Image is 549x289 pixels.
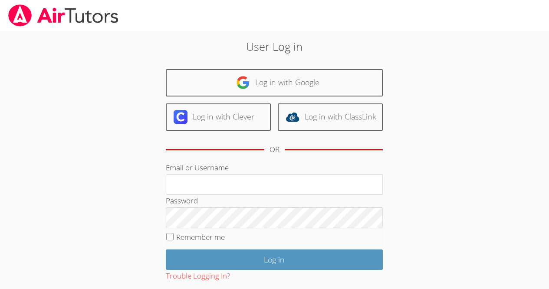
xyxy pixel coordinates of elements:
label: Remember me [176,232,225,242]
img: clever-logo-6eab21bc6e7a338710f1a6ff85c0baf02591cd810cc4098c63d3a4b26e2feb20.svg [174,110,187,124]
img: google-logo-50288ca7cdecda66e5e0955fdab243c47b7ad437acaf1139b6f446037453330a.svg [236,76,250,90]
div: OR [270,143,279,156]
input: Log in [166,249,383,270]
a: Log in with ClassLink [278,103,383,131]
img: classlink-logo-d6bb404cc1216ec64c9a2012d9dc4662098be43eaf13dc465df04b49fa7ab582.svg [286,110,299,124]
img: airtutors_banner-c4298cdbf04f3fff15de1276eac7730deb9818008684d7c2e4769d2f7ddbe033.png [7,4,119,27]
label: Password [166,196,198,206]
button: Trouble Logging In? [166,270,230,282]
a: Log in with Google [166,69,383,96]
h2: User Log in [126,38,423,55]
a: Log in with Clever [166,103,271,131]
label: Email or Username [166,163,229,173]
